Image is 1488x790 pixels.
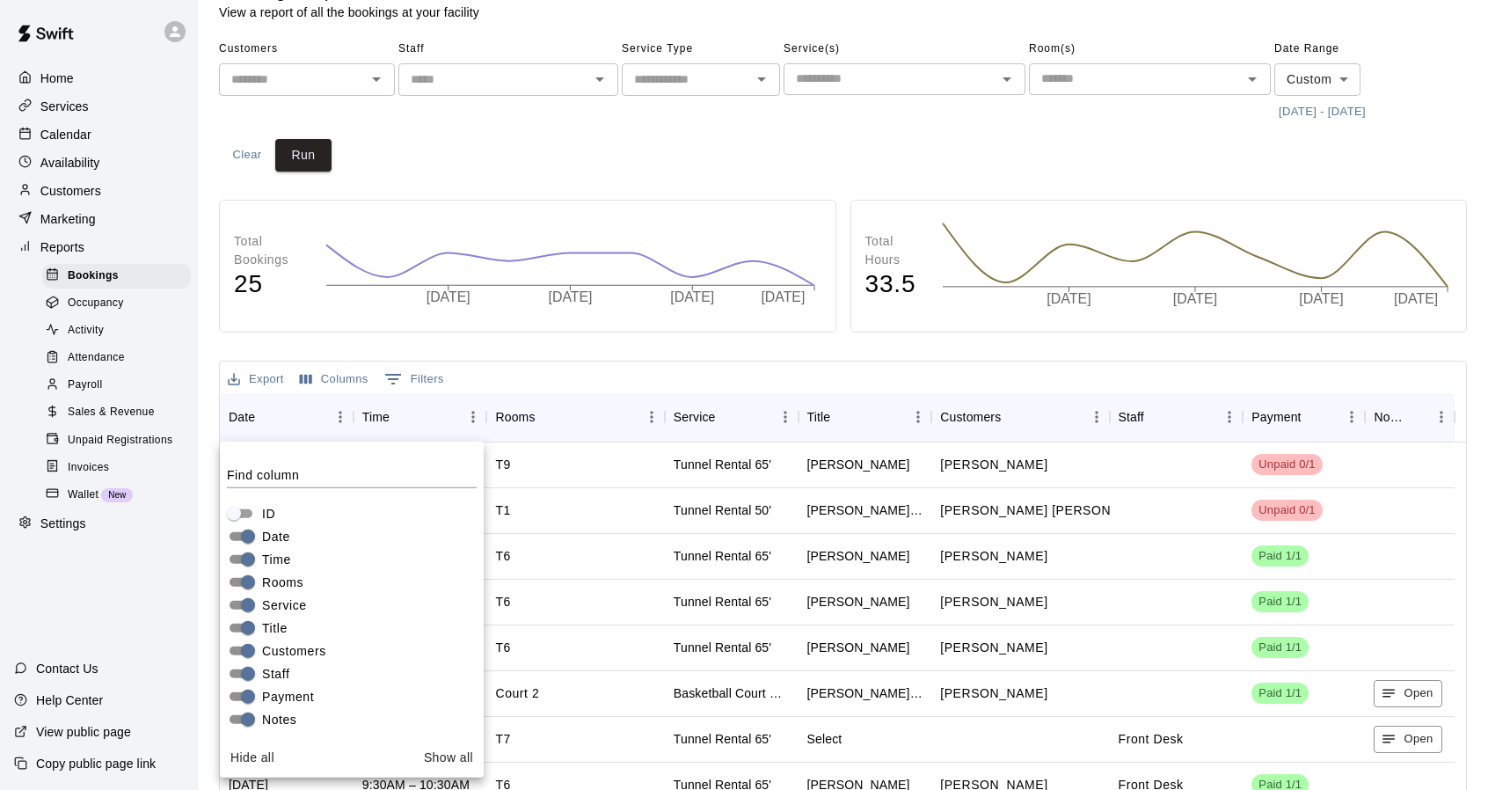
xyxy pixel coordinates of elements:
div: Payment [1251,392,1301,442]
button: Export [223,366,288,393]
button: Clear [219,139,275,172]
span: Occupancy [68,295,124,312]
button: Open [1240,67,1265,91]
div: Customers [940,392,1001,442]
p: View public page [36,723,131,741]
span: Payroll [68,377,102,394]
p: Settings [40,515,86,532]
p: Brad Hulten [940,547,1047,566]
button: Open [749,67,774,91]
div: Basketball Court Rental [674,684,790,702]
span: Activity [68,322,104,340]
div: Service [674,392,716,442]
div: Select [807,730,842,748]
div: Kendall Ryndak Samuel [807,501,923,519]
div: Home [14,65,184,91]
div: Attendance [42,346,191,370]
div: Occupancy [42,291,191,316]
div: Bookings [42,264,191,289]
a: Customers [14,178,184,204]
span: Rooms [262,573,303,591]
div: Title [799,392,932,442]
button: Sort [536,405,560,429]
h4: 25 [234,269,308,300]
span: Customers [219,35,395,63]
p: Front Desk [1119,730,1184,749]
button: Sort [390,405,414,429]
span: Service(s) [784,35,1025,63]
p: Court 2 [495,684,539,703]
tspan: [DATE] [763,289,807,304]
div: Tunnel Rental 50' [674,501,771,519]
button: Menu [1216,404,1243,430]
span: Attendance [68,349,125,367]
div: Date [229,392,255,442]
p: PJ Ciccone [940,684,1047,703]
button: Menu [772,404,799,430]
div: Staff [1110,392,1244,442]
a: Calendar [14,121,184,148]
button: Sort [1404,405,1428,429]
div: Unpaid Registrations [42,428,191,453]
span: Paid 1/1 [1251,548,1309,565]
button: Sort [1302,405,1326,429]
span: Staff [398,35,618,63]
span: New [101,490,133,500]
a: Marketing [14,206,184,232]
div: Invoices [42,456,191,480]
div: Settings [14,511,184,538]
button: Open [1374,680,1441,707]
button: Show all [417,742,480,774]
p: Copy public page link [36,755,156,772]
p: View a report of all the bookings at your facility [219,4,479,21]
div: Customers [931,392,1109,442]
tspan: [DATE] [1299,291,1343,306]
span: ID [262,504,275,523]
div: Sales & Revenue [42,400,191,425]
span: Unpaid 0/1 [1251,457,1322,473]
p: James Marino [940,639,1047,657]
span: Paid 1/1 [1251,594,1309,611]
p: Reports [40,238,84,256]
div: Staff [1119,392,1144,442]
p: Availability [40,154,100,172]
div: Jay Marino [807,639,910,656]
button: Menu [905,404,931,430]
span: Room(s) [1029,35,1271,63]
div: Payment [1243,392,1365,442]
a: Bookings [42,262,198,289]
span: Unpaid Registrations [68,432,172,450]
div: Rooms [495,392,535,442]
div: Charlie D [807,593,910,611]
p: Total Hours [865,232,924,269]
a: Invoices [42,454,198,481]
p: Customers [40,182,101,200]
div: Andy Kuntz-PJ Ciccone [807,684,923,702]
div: Date [220,392,354,442]
p: T6 [495,639,510,657]
button: Open [364,67,389,91]
div: Time [354,392,487,442]
button: Sort [255,405,280,429]
button: [DATE] - [DATE] [1274,99,1370,126]
p: Kendall Ryndak Samuel [940,501,1159,520]
span: Invoices [68,459,109,477]
div: Service [665,392,799,442]
a: Occupancy [42,289,198,317]
a: Attendance [42,345,198,372]
div: Title [807,392,831,442]
span: Time [262,550,291,568]
div: Payroll [42,373,191,398]
p: T9 [495,456,510,474]
p: Calendar [40,126,91,143]
div: Tunnel Rental 65' [674,593,771,611]
a: Activity [42,318,198,345]
p: Help Center [36,691,103,709]
p: Contact Us [36,660,98,677]
div: Tunnel Rental 65' [674,730,771,748]
div: Tunnel Rental 65' [674,456,771,473]
a: Reports [14,234,184,260]
button: Menu [1338,404,1365,430]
